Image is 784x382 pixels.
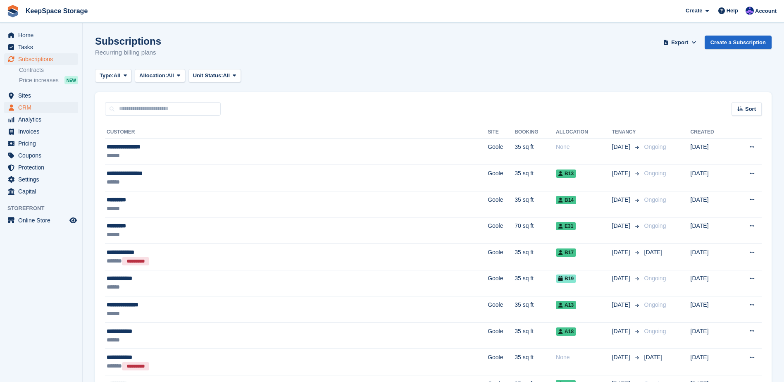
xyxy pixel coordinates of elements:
[612,301,632,309] span: [DATE]
[644,249,662,255] span: [DATE]
[556,222,576,230] span: E31
[671,38,688,47] span: Export
[135,69,185,83] button: Allocation: All
[691,349,732,375] td: [DATE]
[488,296,515,323] td: Goole
[644,275,666,282] span: Ongoing
[193,72,223,80] span: Unit Status:
[488,191,515,217] td: Goole
[18,90,68,101] span: Sites
[515,270,556,296] td: 35 sq ft
[691,165,732,191] td: [DATE]
[488,349,515,375] td: Goole
[18,150,68,161] span: Coupons
[18,29,68,41] span: Home
[4,186,78,197] a: menu
[4,53,78,65] a: menu
[167,72,174,80] span: All
[4,174,78,185] a: menu
[18,114,68,125] span: Analytics
[612,327,632,336] span: [DATE]
[4,126,78,137] a: menu
[4,41,78,53] a: menu
[515,296,556,323] td: 35 sq ft
[19,76,78,85] a: Price increases NEW
[515,349,556,375] td: 35 sq ft
[755,7,777,15] span: Account
[556,126,612,139] th: Allocation
[556,248,576,257] span: B17
[139,72,167,80] span: Allocation:
[488,322,515,349] td: Goole
[515,191,556,217] td: 35 sq ft
[18,53,68,65] span: Subscriptions
[18,186,68,197] span: Capital
[515,165,556,191] td: 35 sq ft
[223,72,230,80] span: All
[644,328,666,334] span: Ongoing
[18,162,68,173] span: Protection
[488,165,515,191] td: Goole
[18,215,68,226] span: Online Store
[556,196,576,204] span: B14
[691,138,732,165] td: [DATE]
[7,5,19,17] img: stora-icon-8386f47178a22dfd0bd8f6a31ec36ba5ce8667c1dd55bd0f319d3a0aa187defe.svg
[644,143,666,150] span: Ongoing
[68,215,78,225] a: Preview store
[18,138,68,149] span: Pricing
[556,275,576,283] span: B19
[488,270,515,296] td: Goole
[4,150,78,161] a: menu
[556,327,576,336] span: A18
[556,170,576,178] span: B13
[686,7,702,15] span: Create
[705,36,772,49] a: Create a Subscription
[4,114,78,125] a: menu
[488,138,515,165] td: Goole
[644,196,666,203] span: Ongoing
[612,222,632,230] span: [DATE]
[612,196,632,204] span: [DATE]
[515,244,556,270] td: 35 sq ft
[7,204,82,212] span: Storefront
[188,69,241,83] button: Unit Status: All
[556,301,576,309] span: A13
[691,217,732,244] td: [DATE]
[612,248,632,257] span: [DATE]
[644,301,666,308] span: Ongoing
[556,353,612,362] div: None
[19,66,78,74] a: Contracts
[662,36,698,49] button: Export
[644,222,666,229] span: Ongoing
[727,7,738,15] span: Help
[691,270,732,296] td: [DATE]
[746,7,754,15] img: Chloe Clark
[4,138,78,149] a: menu
[488,126,515,139] th: Site
[488,217,515,244] td: Goole
[18,41,68,53] span: Tasks
[691,322,732,349] td: [DATE]
[95,36,161,47] h1: Subscriptions
[612,169,632,178] span: [DATE]
[95,69,131,83] button: Type: All
[488,244,515,270] td: Goole
[515,138,556,165] td: 35 sq ft
[64,76,78,84] div: NEW
[515,126,556,139] th: Booking
[556,143,612,151] div: None
[515,322,556,349] td: 35 sq ft
[691,296,732,323] td: [DATE]
[4,102,78,113] a: menu
[100,72,114,80] span: Type:
[612,126,641,139] th: Tenancy
[114,72,121,80] span: All
[612,143,632,151] span: [DATE]
[105,126,488,139] th: Customer
[644,170,666,177] span: Ongoing
[22,4,91,18] a: KeepSpace Storage
[4,29,78,41] a: menu
[4,90,78,101] a: menu
[745,105,756,113] span: Sort
[4,162,78,173] a: menu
